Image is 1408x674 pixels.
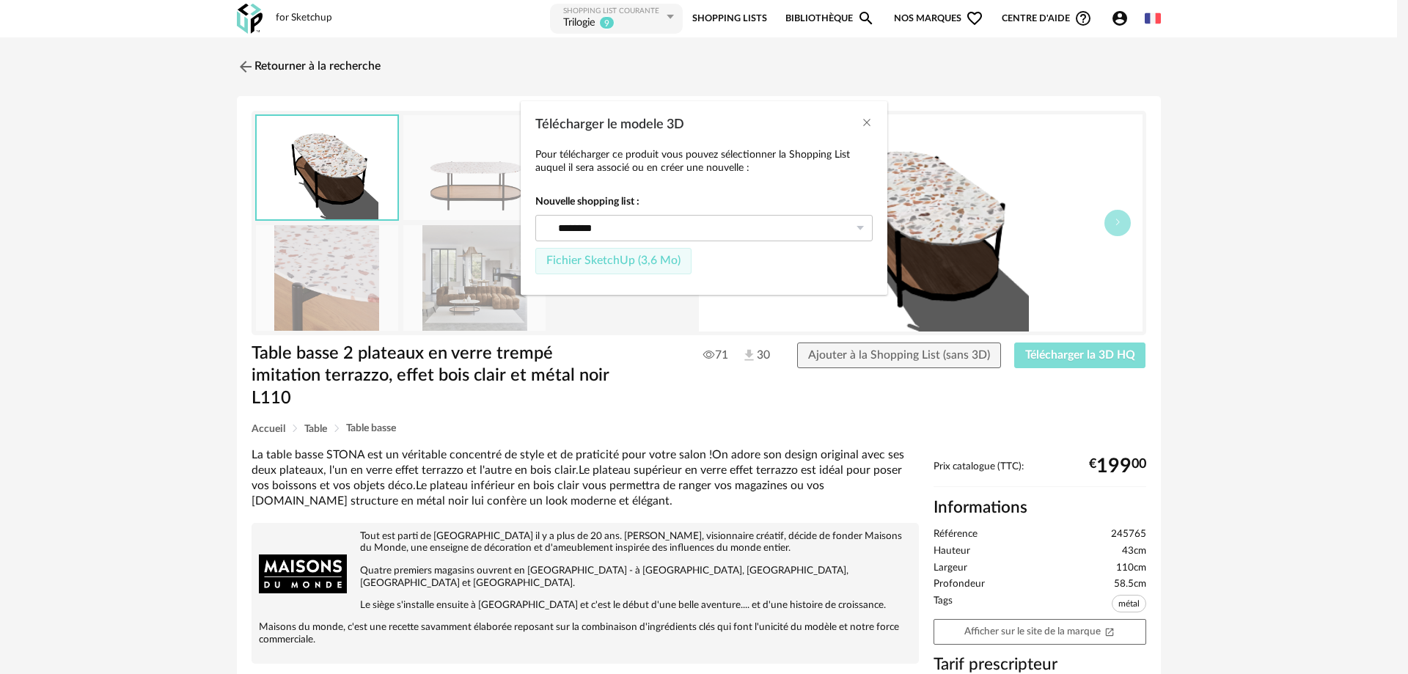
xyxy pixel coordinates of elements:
[521,101,887,295] div: Télécharger le modele 3D
[546,254,681,266] span: Fichier SketchUp (3,6 Mo)
[535,118,684,131] span: Télécharger le modele 3D
[535,195,873,208] strong: Nouvelle shopping list :
[535,248,692,274] button: Fichier SketchUp (3,6 Mo)
[535,148,873,175] p: Pour télécharger ce produit vous pouvez sélectionner la Shopping List auquel il sera associé ou e...
[861,116,873,131] button: Close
